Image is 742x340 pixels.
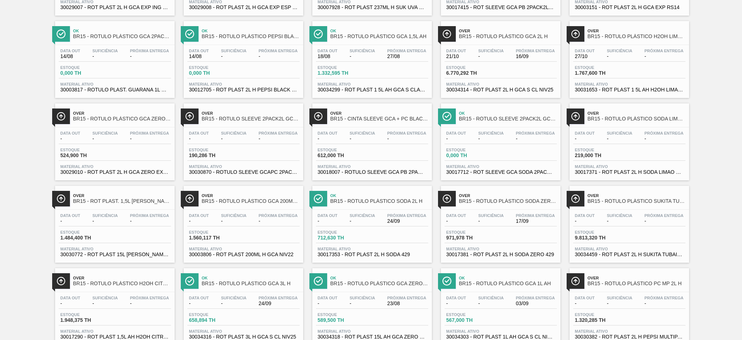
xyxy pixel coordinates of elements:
span: Material ativo [61,164,169,169]
span: 30030772 - ROT PLAST 15L AH SUKITA NIV24 [61,252,169,257]
span: BR15 - RÓTULO PLÁSTICO GCA 2PACK1L H [73,34,171,39]
span: Próxima Entrega [130,213,169,218]
span: - [92,301,118,306]
img: Ícone [442,276,451,286]
span: Over [588,29,685,33]
img: Ícone [185,194,194,203]
span: - [259,136,298,142]
a: ÍconeOkBR15 - RÓTULO PLÁSTICO GCA 1,5L AHData out18/08Suficiência-Próxima Entrega27/08Estoque1.33... [307,16,435,98]
span: Material ativo [446,247,555,251]
span: Estoque [575,65,626,70]
span: - [318,136,338,142]
span: - [607,301,632,306]
span: Suficiência [478,49,504,53]
span: Estoque [575,148,626,152]
span: - [130,54,169,59]
span: 24/09 [387,218,426,224]
span: BR15 - RÓTULO PLÁSTICO H2OH CITRUS 1,5L AH [73,281,171,286]
img: Ícone [314,194,323,203]
span: Próxima Entrega [130,49,169,53]
span: Data out [446,49,466,53]
a: ÍconeOkBR15 - RÓTULO PLÁSTICO GCA 2PACK1L HData out14/08Suficiência-Próxima Entrega-Estoque0,000 ... [50,16,178,98]
span: Data out [446,213,466,218]
span: Suficiência [350,49,375,53]
span: Suficiência [607,296,632,300]
span: 14/08 [61,54,80,59]
span: 30034314 - ROT PLAST 2L H GCA S CL NIV25 [446,87,555,93]
span: - [645,136,684,142]
span: - [387,136,426,142]
span: - [61,136,80,142]
span: Data out [189,213,209,218]
span: Suficiência [92,131,118,135]
span: - [61,218,80,224]
span: 1.332,595 TH [318,70,368,76]
span: Estoque [318,230,368,234]
span: - [350,136,375,142]
a: ÍconeOverBR15 - RÓTULO PLÁSTICO GCA ZERO 2L H EXP ESPData out-Suficiência-Próxima Entrega-Estoque... [50,98,178,180]
span: 27/08 [387,54,426,59]
span: Suficiência [221,213,246,218]
span: 190,286 TH [189,153,240,158]
span: Próxima Entrega [387,131,426,135]
a: ÍconeOverBR15 - CINTA SLEEVE GCA + PC BLACK 2PACK1LData out-Suficiência-Próxima Entrega-Estoque61... [307,98,435,180]
span: Próxima Entrega [259,213,298,218]
span: 30031653 - ROT PLAST 1 5L AH H2OH LIMAO IN211 [575,87,684,93]
span: Próxima Entrega [387,296,426,300]
span: Material ativo [575,329,684,333]
span: Estoque [61,65,111,70]
span: 30003806 - ROT PLAST 200ML H GCA NIV22 [189,252,298,257]
span: BR15 - RÓTULO PLÁSTICO GCA 1,5L AH [330,34,428,39]
span: Estoque [446,230,497,234]
span: Data out [61,131,80,135]
span: Estoque [61,230,111,234]
span: 1.484,400 TH [61,235,111,241]
span: Material ativo [318,329,426,333]
a: ÍconeOkBR15 - RÓTULO PLÁSTICO SODA 2L HData out-Suficiência-Próxima Entrega24/09Estoque712,630 TH... [307,180,435,263]
span: Estoque [189,230,240,234]
img: Ícone [442,112,451,121]
span: BR15 - ROT PLAST. 1,5L AH SUKITA [73,198,171,204]
span: - [446,136,466,142]
span: BR15 - RÓTULO PLÁSTICO GCA 3L H [202,281,300,286]
span: - [478,301,504,306]
span: - [221,218,246,224]
span: BR15 - RÓTULO PLÁSTICO SODA LIMÃO MP 2L H [588,116,685,122]
span: Estoque [189,312,240,317]
span: - [189,301,209,306]
span: - [607,136,632,142]
a: ÍconeOverBR15 - RÓTULO SLEEVE 2PACK2L GCA + PCData out-Suficiência-Próxima Entrega-Estoque190,286... [178,98,307,180]
span: BR15 - RÓTULO PLÁSTICO GCA 1L AH [459,281,557,286]
span: BR15 - RÓTULO PLÁSTICO SODA 2L H [330,198,428,204]
span: BR15 - RÓTULO PLÁSTICO GCA 2L H [459,34,557,39]
span: Over [202,111,300,115]
span: 30012705 - ROT PLAST 2L H PEPSI BLACK MULTIPACK [189,87,298,93]
span: 30003817 - ROTULO PLAST. GUARANA 1L H 2PACK1L NIV22 [61,87,169,93]
span: - [645,301,684,306]
span: 18/08 [318,54,338,59]
span: Over [588,193,685,198]
span: 30029007 - ROT PLAST 2L H GCA EXP ING NIV23 [61,5,169,10]
span: Ok [459,276,557,280]
span: Material ativo [189,164,298,169]
span: 30029008 - ROT PLAST 2L H GCA EXP ESP NIV23 [189,5,298,10]
a: ÍconeOverBR15 - RÓTULO PLÁSTICO SODA ZERO 2L HData out-Suficiência-Próxima Entrega17/09Estoque971... [435,180,564,263]
span: 658,894 TH [189,318,240,323]
span: 30029010 - ROT PLAST 2L H GCA ZERO EXP ESP NIV23 [61,169,169,175]
span: 16/09 [516,54,555,59]
span: Data out [189,296,209,300]
img: Ícone [571,112,580,121]
span: 30007928 - ROT PLAST 237ML H SUK UVA MISTA [318,5,426,10]
span: 567,000 TH [446,318,497,323]
span: Estoque [318,148,368,152]
span: BR15 - RÓTULO PLÁSTICO SUKITA TUBAINA 2L H [588,198,685,204]
span: Suficiência [478,213,504,218]
span: 0,000 TH [189,70,240,76]
span: Over [330,111,428,115]
span: 971,978 TH [446,235,497,241]
a: ÍconeOverBR15 - RÓTULO PLÁSTICO GCA 200ML HData out-Suficiência-Próxima Entrega-Estoque1.560,117 ... [178,180,307,263]
span: Próxima Entrega [645,213,684,218]
span: Suficiência [607,131,632,135]
span: 1.948,375 TH [61,318,111,323]
img: Ícone [185,29,194,38]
